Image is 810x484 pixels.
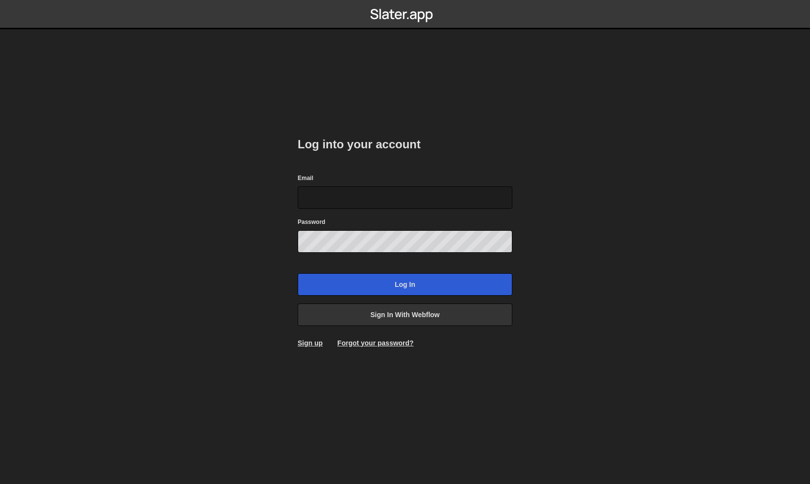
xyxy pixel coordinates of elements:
[298,173,313,183] label: Email
[298,137,512,152] h2: Log into your account
[298,303,512,326] a: Sign in with Webflow
[337,339,413,347] a: Forgot your password?
[298,217,325,227] label: Password
[298,273,512,296] input: Log in
[298,339,323,347] a: Sign up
